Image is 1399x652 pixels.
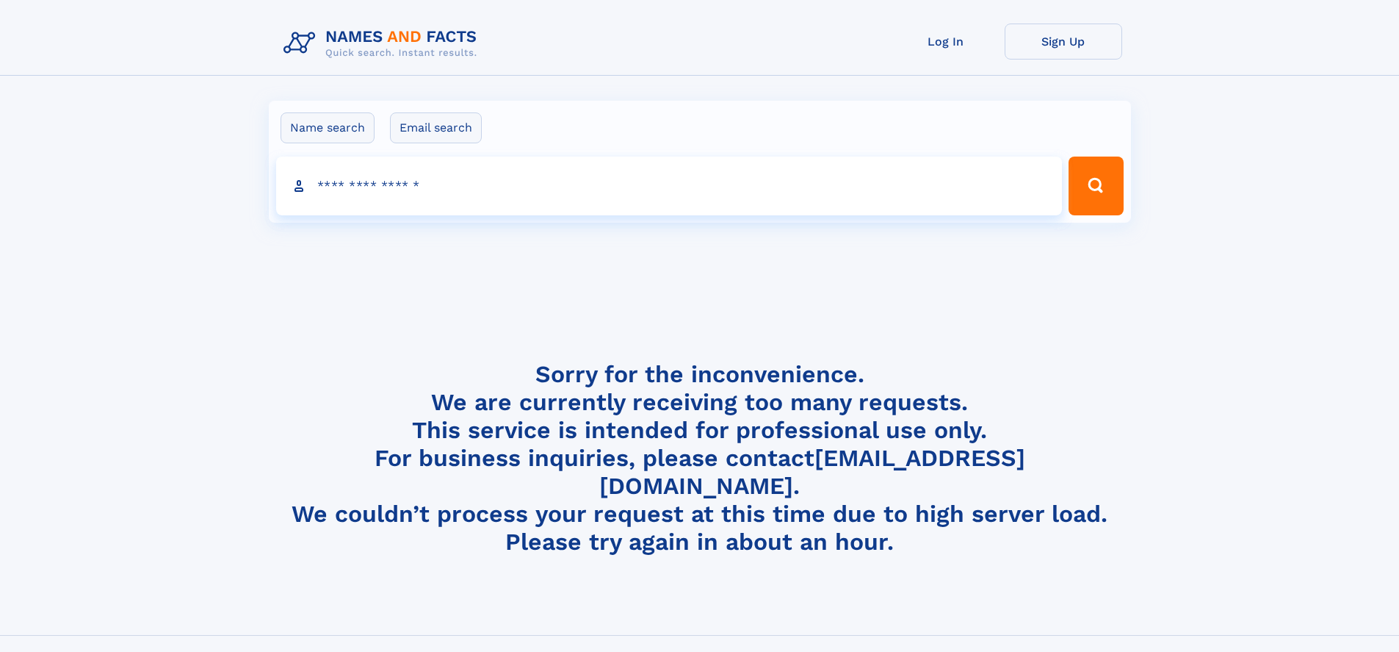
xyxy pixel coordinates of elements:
[276,157,1063,215] input: search input
[278,24,489,63] img: Logo Names and Facts
[1005,24,1122,60] a: Sign Up
[278,360,1122,556] h4: Sorry for the inconvenience. We are currently receiving too many requests. This service is intend...
[390,112,482,143] label: Email search
[599,444,1025,500] a: [EMAIL_ADDRESS][DOMAIN_NAME]
[1069,157,1123,215] button: Search Button
[887,24,1005,60] a: Log In
[281,112,375,143] label: Name search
